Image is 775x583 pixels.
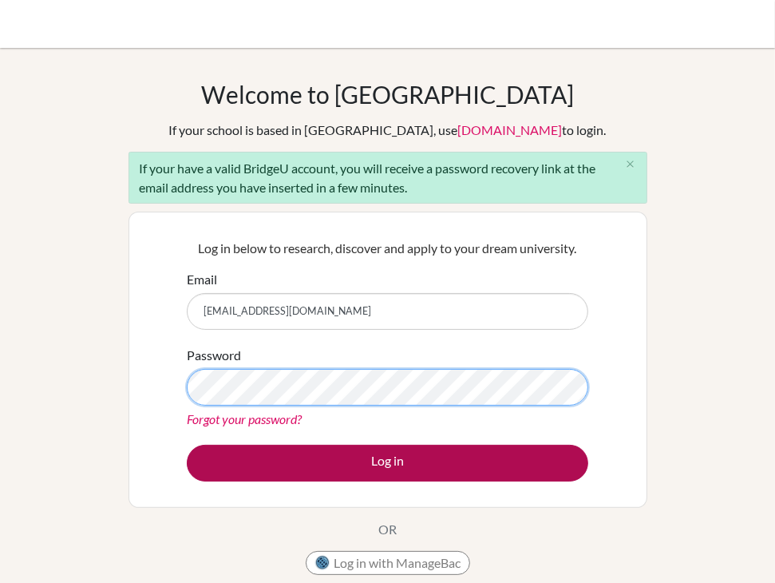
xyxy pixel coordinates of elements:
button: Log in [187,445,588,482]
a: Forgot your password? [187,411,302,426]
label: Password [187,346,241,365]
div: If your have a valid BridgeU account, you will receive a password recovery link at the email addr... [129,152,647,204]
button: Log in with ManageBac [306,551,470,575]
p: OR [378,520,397,539]
button: Close [615,153,646,176]
a: [DOMAIN_NAME] [458,122,563,137]
i: close [624,158,636,170]
label: Email [187,270,217,289]
div: If your school is based in [GEOGRAPHIC_DATA], use to login. [169,121,607,140]
p: Log in below to research, discover and apply to your dream university. [187,239,588,258]
h1: Welcome to [GEOGRAPHIC_DATA] [201,80,574,109]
